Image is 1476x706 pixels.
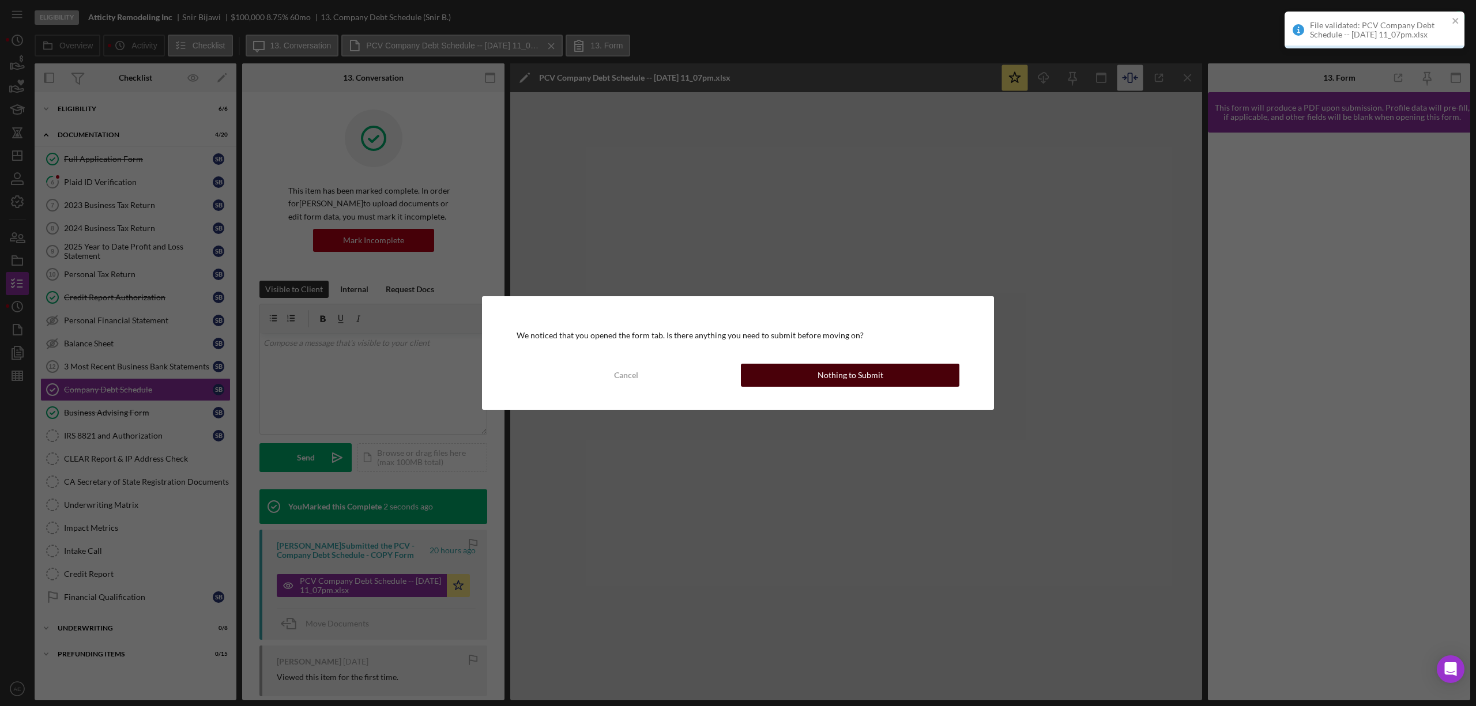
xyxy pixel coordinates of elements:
[517,331,959,340] div: We noticed that you opened the form tab. Is there anything you need to submit before moving on?
[1452,16,1460,27] button: close
[614,364,638,387] div: Cancel
[1437,655,1464,683] div: Open Intercom Messenger
[741,364,959,387] button: Nothing to Submit
[1310,21,1448,39] div: File validated: PCV Company Debt Schedule -- [DATE] 11_07pm.xlsx
[818,364,883,387] div: Nothing to Submit
[517,364,735,387] button: Cancel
